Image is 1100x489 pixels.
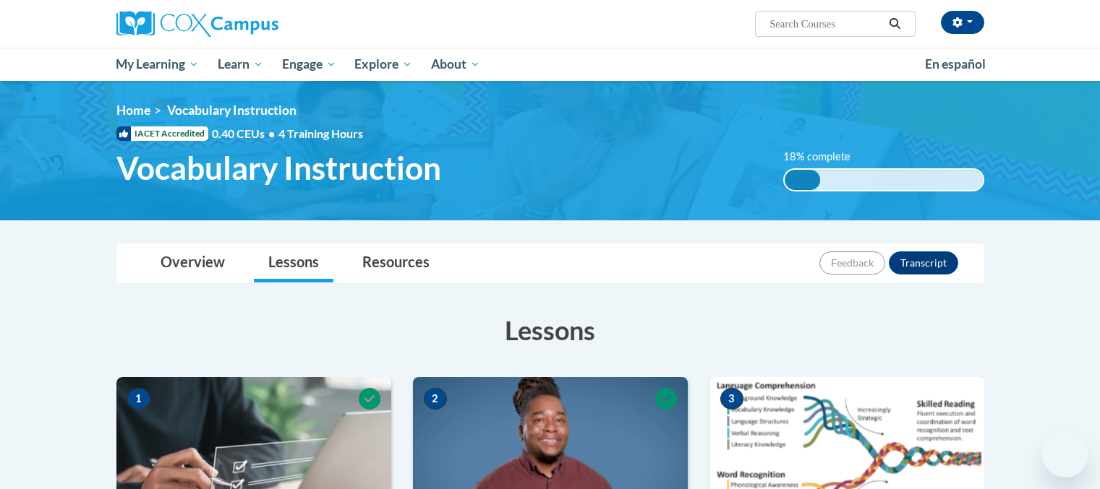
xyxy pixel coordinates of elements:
[254,244,333,282] a: Lessons
[1042,431,1088,477] iframe: Button to launch messaging window
[422,48,490,81] a: About
[925,56,986,72] span: En español
[116,11,391,37] a: Cox Campus
[348,244,444,282] a: Resources
[431,56,480,73] span: About
[916,49,995,79] a: En español
[819,251,885,274] button: Feedback
[116,103,150,118] a: Home
[218,56,263,73] span: Learn
[116,11,278,37] img: Cox Campus
[208,48,273,81] a: Learn
[212,126,278,142] span: 0.40 CEUs
[941,11,984,34] button: Account Settings
[107,48,209,81] a: My Learning
[884,15,905,33] button: Search
[424,388,447,410] span: 2
[354,56,412,73] span: Explore
[116,149,441,187] span: Vocabulary Instruction
[278,126,363,140] span: 4 Training Hours
[273,48,346,81] a: Engage
[116,312,984,348] h3: Lessons
[720,388,743,410] span: 3
[167,103,297,118] span: Vocabulary Instruction
[268,126,275,140] span: •
[282,56,336,73] span: Engage
[768,15,884,33] input: Search Courses
[116,126,208,141] span: IACET Accredited
[783,149,866,165] label: 18% complete
[345,48,422,81] a: Explore
[889,251,958,274] button: Transcript
[95,48,1006,81] div: Main menu
[785,170,820,190] div: 18% complete
[116,56,199,73] span: My Learning
[127,388,150,410] span: 1
[146,244,239,282] a: Overview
